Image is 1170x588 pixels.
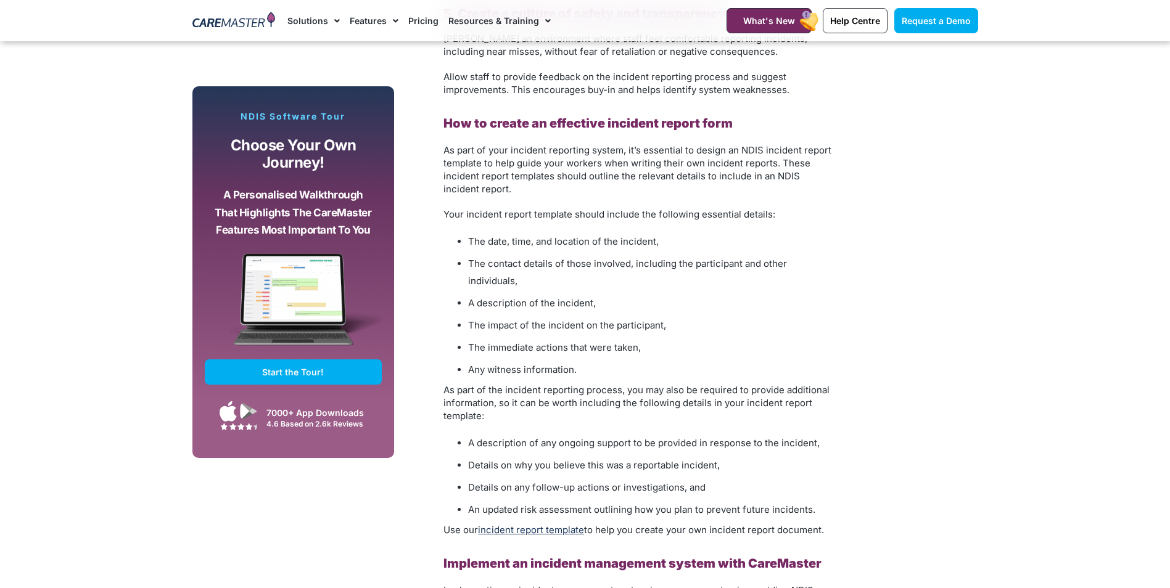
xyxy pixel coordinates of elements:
span: As part of your incident reporting system, it’s essential to design an NDIS incident report templ... [443,144,831,195]
b: How to create an effective incident report form [443,116,733,131]
a: Start the Tour! [205,359,382,385]
span: A description of the incident, [468,297,596,309]
a: incident report template [478,524,584,536]
img: CareMaster Software Mockup on Screen [205,253,382,359]
span: Details on why you believe this was a reportable incident, [468,459,720,471]
b: Implement an incident management system with CareMaster [443,556,822,571]
a: Help Centre [823,8,888,33]
span: The contact details of those involved, including the participant and other individuals, [468,258,787,287]
span: An updated risk assessment outlining how you plan to prevent future incidents. [468,504,815,515]
span: As part of the incident reporting process, you may also be required to provide additional informa... [443,384,830,422]
img: Apple App Store Icon [220,401,237,422]
span: The date, time, and location of the incident, [468,235,659,247]
span: What's New [743,15,795,26]
div: 7000+ App Downloads [266,406,376,419]
span: Any witness information. [468,364,577,375]
img: CareMaster Logo [192,12,276,30]
span: Request a Demo [902,15,971,26]
div: 4.6 Based on 2.6k Reviews [266,419,376,428]
p: NDIS Software Tour [205,111,382,122]
span: The immediate actions that were taken, [468,341,641,353]
span: A description of any ongoing support to be provided in response to the incident, [468,437,820,449]
a: What's New [727,8,812,33]
span: Use our to help you create your own incident report document. [443,524,824,536]
span: Start the Tour! [262,367,324,377]
span: The impact of the incident on the participant, [468,319,666,331]
p: A personalised walkthrough that highlights the CareMaster features most important to you [214,186,373,239]
span: [PERSON_NAME] an environment where staff feel comfortable reporting incidents, including near mis... [443,33,807,57]
span: Allow staff to provide feedback on the incident reporting process and suggest improvements. This ... [443,71,789,96]
img: Google Play App Icon [240,402,257,420]
img: Google Play Store App Review Stars [220,423,257,430]
span: Details on any follow-up actions or investigations, and [468,481,706,493]
span: Your incident report template should include the following essential details: [443,208,775,220]
span: Help Centre [830,15,880,26]
p: Choose your own journey! [214,137,373,172]
a: Request a Demo [894,8,978,33]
